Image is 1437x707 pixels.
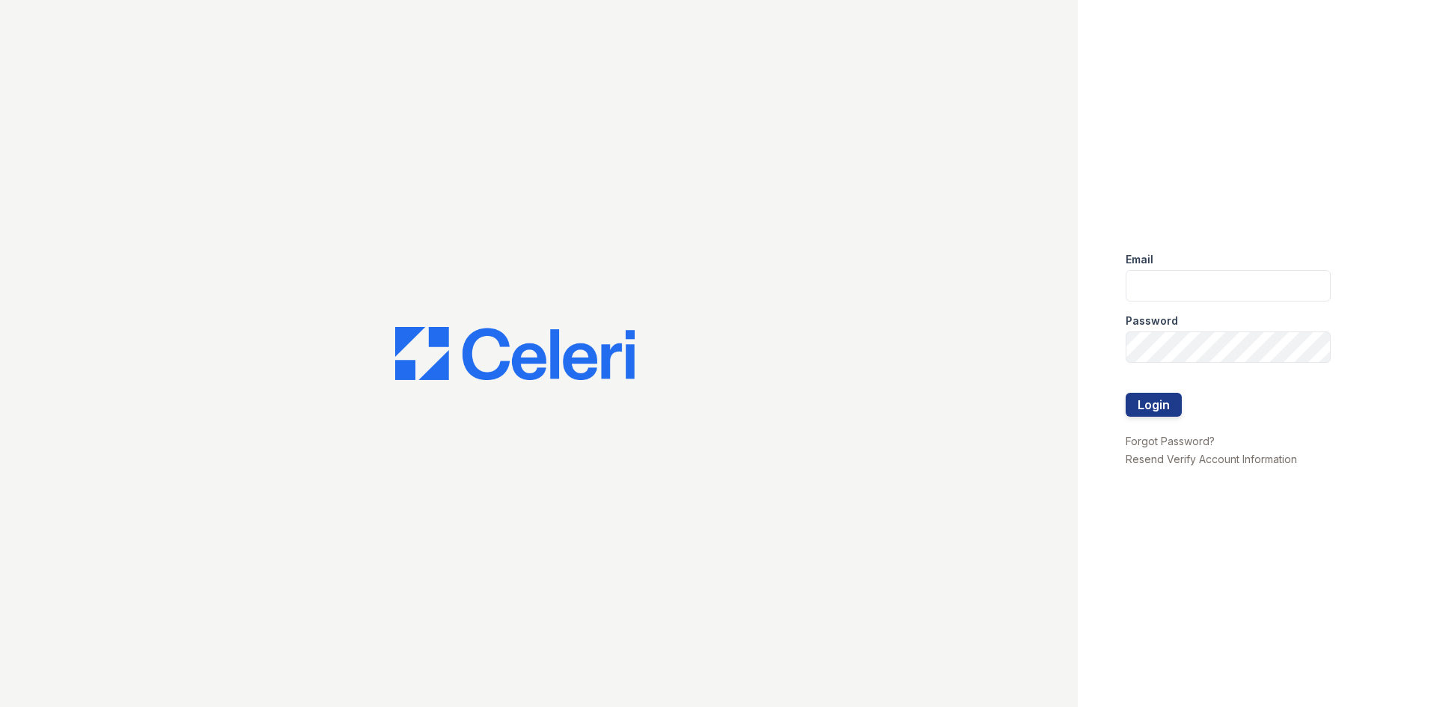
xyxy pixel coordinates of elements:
[395,327,635,381] img: CE_Logo_Blue-a8612792a0a2168367f1c8372b55b34899dd931a85d93a1a3d3e32e68fde9ad4.png
[1126,435,1215,447] a: Forgot Password?
[1126,252,1153,267] label: Email
[1126,453,1297,465] a: Resend Verify Account Information
[1126,313,1178,328] label: Password
[1126,393,1182,417] button: Login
